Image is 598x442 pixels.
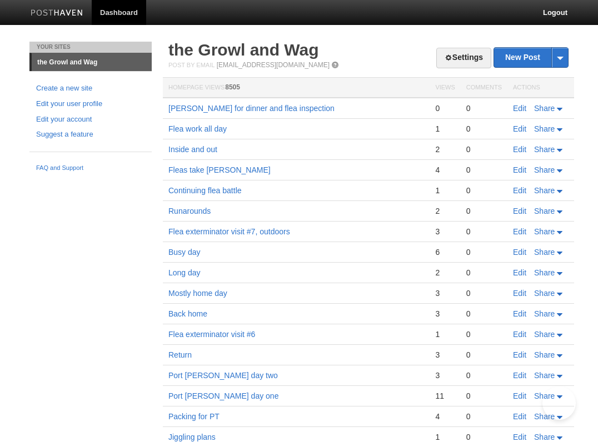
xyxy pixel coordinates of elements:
span: Share [534,371,555,380]
div: 0 [466,411,502,421]
div: 1 [435,432,455,442]
a: Edit [513,433,526,441]
span: Share [534,227,555,236]
a: Edit your account [36,114,145,125]
div: 1 [435,329,455,339]
a: Settings [436,48,491,68]
a: Jiggling plans [168,433,216,441]
a: Port [PERSON_NAME] day two [168,371,278,380]
a: Suggest a feature [36,129,145,140]
span: Share [534,268,555,277]
div: 2 [435,268,455,278]
div: 6 [435,247,455,257]
a: [EMAIL_ADDRESS][DOMAIN_NAME] [217,61,330,69]
a: Edit [513,145,526,154]
span: Share [534,412,555,421]
div: 0 [466,144,502,154]
a: Inside and out [168,145,217,154]
div: 0 [466,432,502,442]
a: Edit [513,289,526,298]
a: Edit [513,227,526,236]
div: 0 [466,370,502,380]
span: Share [534,186,555,195]
a: Edit [513,207,526,215]
a: the Growl and Wag [168,41,319,59]
a: Edit [513,268,526,277]
span: Share [534,165,555,174]
a: Edit [513,350,526,359]
li: Your Sites [29,42,152,53]
span: 8505 [225,83,240,91]
div: 0 [466,288,502,298]
a: FAQ and Support [36,163,145,173]
a: the Growl and Wag [32,53,152,71]
div: 1 [435,124,455,134]
div: 3 [435,370,455,380]
div: 0 [466,247,502,257]
a: Create a new site [36,83,145,94]
div: 4 [435,165,455,175]
span: Post by Email [168,62,215,68]
a: Flea exterminator visit #7, outdoors [168,227,290,236]
div: 2 [435,206,455,216]
div: 11 [435,391,455,401]
div: 0 [466,124,502,134]
span: Share [534,248,555,257]
a: Edit your user profile [36,98,145,110]
div: 0 [466,309,502,319]
a: Flea work all day [168,124,227,133]
th: Views [430,78,460,98]
span: Share [534,145,555,154]
div: 0 [466,268,502,278]
a: Mostly home day [168,289,227,298]
div: 0 [466,185,502,195]
div: 2 [435,144,455,154]
div: 0 [466,391,502,401]
a: Port [PERSON_NAME] day one [168,391,278,400]
span: Share [534,350,555,359]
span: Share [534,104,555,113]
th: Comments [461,78,507,98]
div: 0 [435,103,455,113]
div: 4 [435,411,455,421]
div: 1 [435,185,455,195]
div: 3 [435,350,455,360]
th: Homepage Views [163,78,430,98]
img: Posthaven-bar [31,9,83,18]
a: Edit [513,330,526,339]
a: Flea exterminator visit #6 [168,330,255,339]
div: 0 [466,329,502,339]
iframe: Help Scout Beacon - Open [542,386,576,420]
a: Edit [513,104,526,113]
a: Long day [168,268,201,277]
div: 0 [466,350,502,360]
a: Busy day [168,248,201,257]
div: 0 [466,165,502,175]
span: Share [534,124,555,133]
span: Share [534,207,555,215]
a: Edit [513,371,526,380]
th: Actions [507,78,574,98]
div: 3 [435,309,455,319]
span: Share [534,309,555,318]
a: New Post [494,48,568,67]
a: Back home [168,309,207,318]
a: Edit [513,186,526,195]
a: Continuing flea battle [168,186,242,195]
a: Return [168,350,192,359]
div: 0 [466,103,502,113]
a: Edit [513,391,526,400]
div: 0 [466,227,502,237]
a: [PERSON_NAME] for dinner and flea inspection [168,104,335,113]
a: Edit [513,309,526,318]
span: Share [534,433,555,441]
a: Packing for PT [168,412,220,421]
a: Edit [513,412,526,421]
a: Edit [513,248,526,257]
span: Share [534,330,555,339]
div: 0 [466,206,502,216]
a: Fleas take [PERSON_NAME] [168,165,271,174]
a: Edit [513,124,526,133]
span: Share [534,289,555,298]
a: Edit [513,165,526,174]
